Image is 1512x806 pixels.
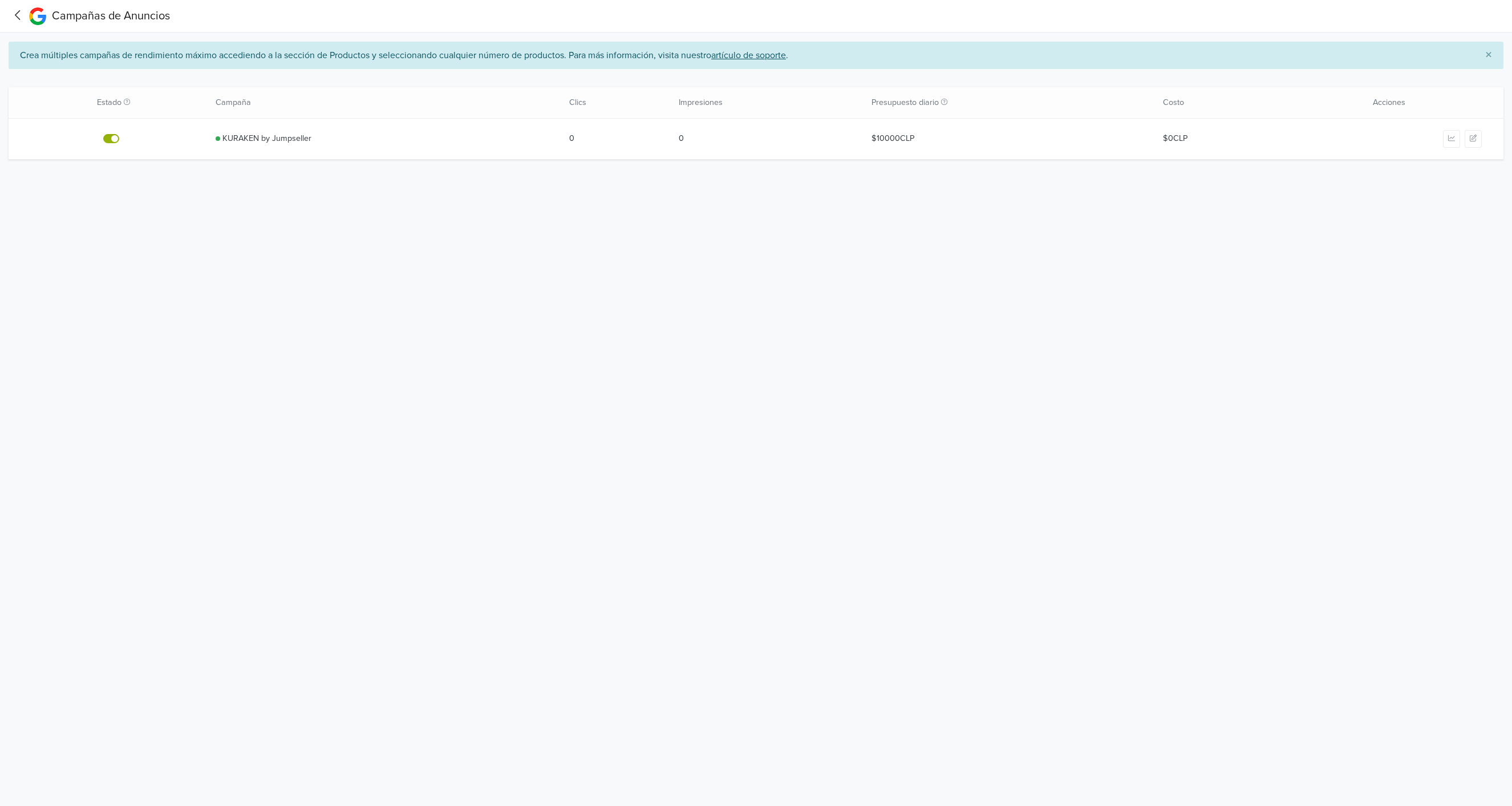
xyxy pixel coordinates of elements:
div: Clics [560,87,670,118]
a: 0 [679,132,853,145]
div: Estado [9,87,206,118]
a: $0CLP [1163,132,1278,145]
div: Impresiones [670,87,862,118]
div: Campaña [206,87,560,118]
u: artículo de soporte [711,50,786,61]
button: Campaign metrics [1443,130,1460,148]
div: Costo [1154,87,1287,118]
span: × [1485,47,1492,63]
a: Para más información, visita nuestroartículo de soporte. [569,50,788,61]
div: Acciones [1287,87,1503,118]
a: $10000CLP [871,132,1145,145]
div: Presupuesto diario [862,87,1154,118]
button: Close [1474,42,1503,69]
a: 0 [569,132,660,145]
span: Campañas de Anuncios [52,9,170,23]
button: Edit campaign [1465,130,1482,148]
div: Crea múltiples campañas de rendimiento máximo accediendo a la sección de Productos y seleccionand... [9,42,1503,69]
div: Enabled [216,136,220,141]
a: KURAKEN by Jumpseller [222,132,311,145]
